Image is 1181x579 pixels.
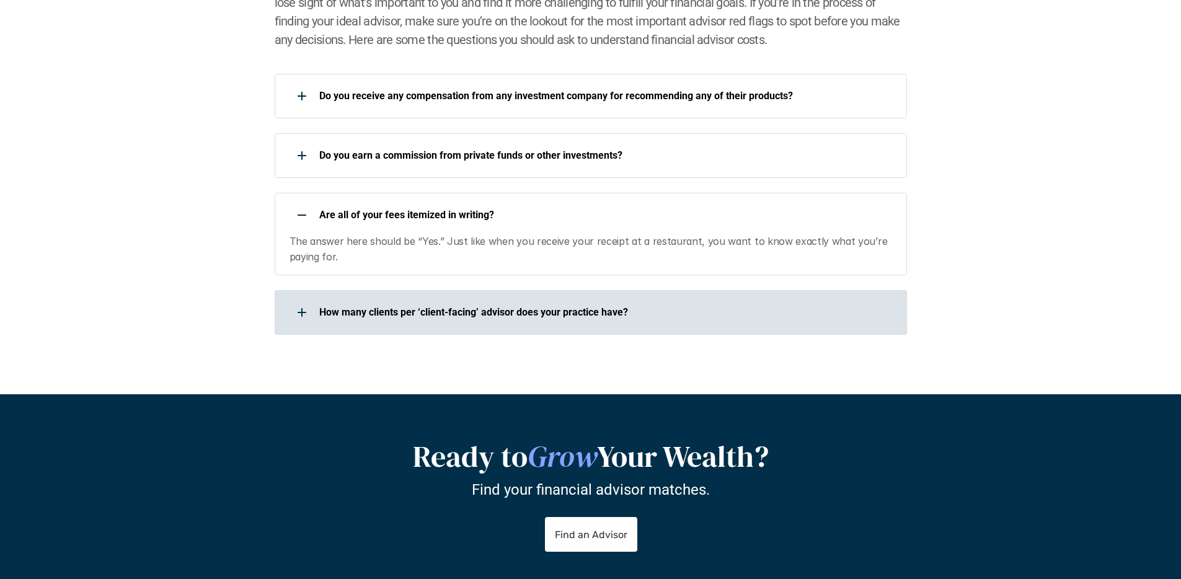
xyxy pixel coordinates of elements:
[472,480,710,498] p: Find your financial advisor matches.
[319,149,891,161] p: Do you earn a commission from private funds or other investments?
[528,436,597,477] em: Grow
[281,439,901,475] h2: Ready to Your Wealth?
[319,306,891,318] p: How many clients per ‘client-facing’ advisor does your practice have?
[544,517,637,552] a: Find an Advisor
[319,90,891,102] p: Do you receive any compensation from any investment company for recommending any of their products?
[319,209,891,221] p: Are all of your fees itemized in writing?
[290,234,891,265] p: The answer here should be “Yes.” Just like when you receive your receipt at a restaurant, you wan...
[554,529,627,541] p: Find an Advisor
